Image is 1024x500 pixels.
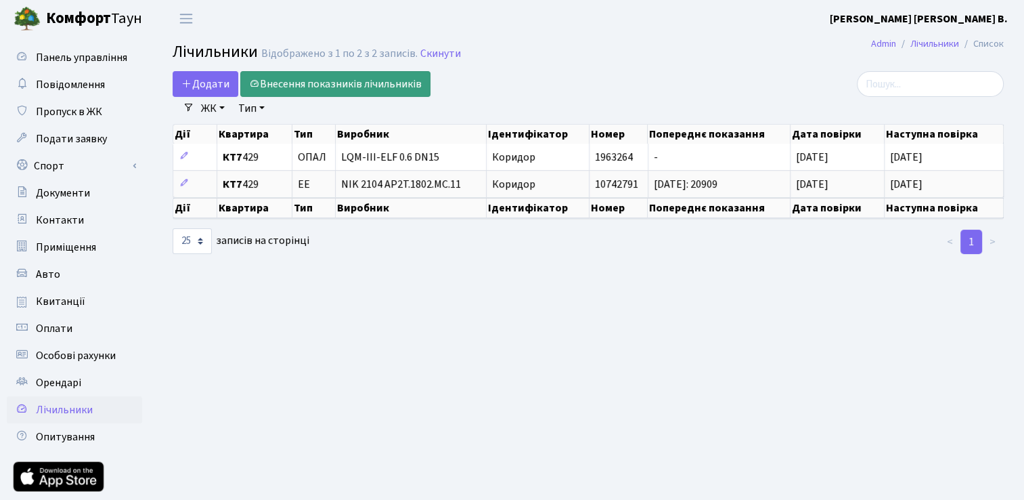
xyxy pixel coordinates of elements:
span: - [654,150,658,165]
nav: breadcrumb [851,30,1024,58]
input: Пошук... [857,71,1004,97]
a: Лічильники [910,37,959,51]
button: Переключити навігацію [169,7,203,30]
span: Лічильники [173,40,258,64]
th: Тип [292,125,336,144]
span: [DATE] [796,177,828,192]
span: Коридор [492,177,535,192]
span: Опитування [36,430,95,444]
span: [DATE] [890,150,922,165]
span: 429 [223,179,286,190]
a: ЖК [196,97,230,120]
th: Квартира [217,198,292,218]
span: Таун [46,7,142,30]
a: Квитанції [7,288,142,315]
span: ОПАЛ [298,152,326,163]
span: Орендарі [36,375,81,390]
span: LQM-III-ELF 0.6 DN15 [341,152,480,163]
li: Список [959,37,1004,51]
span: Квитанції [36,294,85,309]
span: 429 [223,152,286,163]
label: записів на сторінці [173,228,309,254]
a: Внесення показників лічильників [240,71,430,97]
span: Подати заявку [36,131,107,146]
img: logo.png [14,5,41,33]
span: Панель управління [36,50,127,65]
a: 1 [960,230,982,254]
span: 1963264 [595,150,633,165]
a: Додати [173,71,238,97]
a: Орендарі [7,369,142,396]
th: Ідентифікатор [487,125,589,144]
a: Admin [871,37,896,51]
span: Додати [181,77,229,91]
th: Наступна повірка [885,125,1004,144]
span: [DATE]: 20909 [654,177,717,192]
span: Коридор [492,150,535,165]
span: [DATE] [796,150,828,165]
a: [PERSON_NAME] [PERSON_NAME] В. [830,11,1008,27]
th: Квартира [217,125,292,144]
b: [PERSON_NAME] [PERSON_NAME] В. [830,12,1008,26]
a: Лічильники [7,396,142,423]
span: 10742791 [595,177,638,192]
span: Авто [36,267,60,282]
span: ЕЕ [298,179,310,190]
span: Приміщення [36,240,96,255]
a: Тип [233,97,270,120]
span: Документи [36,186,90,201]
span: Повідомлення [36,77,105,92]
a: Скинути [420,47,461,60]
th: Дата повірки [791,198,885,218]
th: Виробник [336,198,486,218]
th: Номер [589,198,648,218]
th: Тип [292,198,336,218]
a: Приміщення [7,234,142,261]
th: Номер [589,125,648,144]
a: Особові рахунки [7,342,142,369]
span: Особові рахунки [36,348,116,363]
b: Комфорт [46,7,111,29]
a: Авто [7,261,142,288]
a: Опитування [7,423,142,451]
a: Панель управління [7,44,142,71]
th: Ідентифікатор [487,198,589,218]
a: Пропуск в ЖК [7,98,142,125]
span: Лічильники [36,402,93,417]
th: Попереднє показання [648,198,790,218]
div: Відображено з 1 по 2 з 2 записів. [261,47,418,60]
th: Наступна повірка [885,198,1004,218]
th: Попереднє показання [648,125,790,144]
b: КТ7 [223,177,242,192]
span: Пропуск в ЖК [36,104,102,119]
a: Оплати [7,315,142,342]
a: Контакти [7,207,142,234]
select: записів на сторінці [173,228,212,254]
b: КТ7 [223,150,242,165]
span: Оплати [36,321,72,336]
th: Дії [173,125,217,144]
a: Спорт [7,152,142,180]
span: Контакти [36,213,84,228]
a: Подати заявку [7,125,142,152]
th: Виробник [336,125,486,144]
th: Дата повірки [791,125,885,144]
a: Документи [7,180,142,207]
th: Дії [173,198,217,218]
span: [DATE] [890,177,922,192]
a: Повідомлення [7,71,142,98]
span: NIK 2104 AP2T.1802.МС.11 [341,179,480,190]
